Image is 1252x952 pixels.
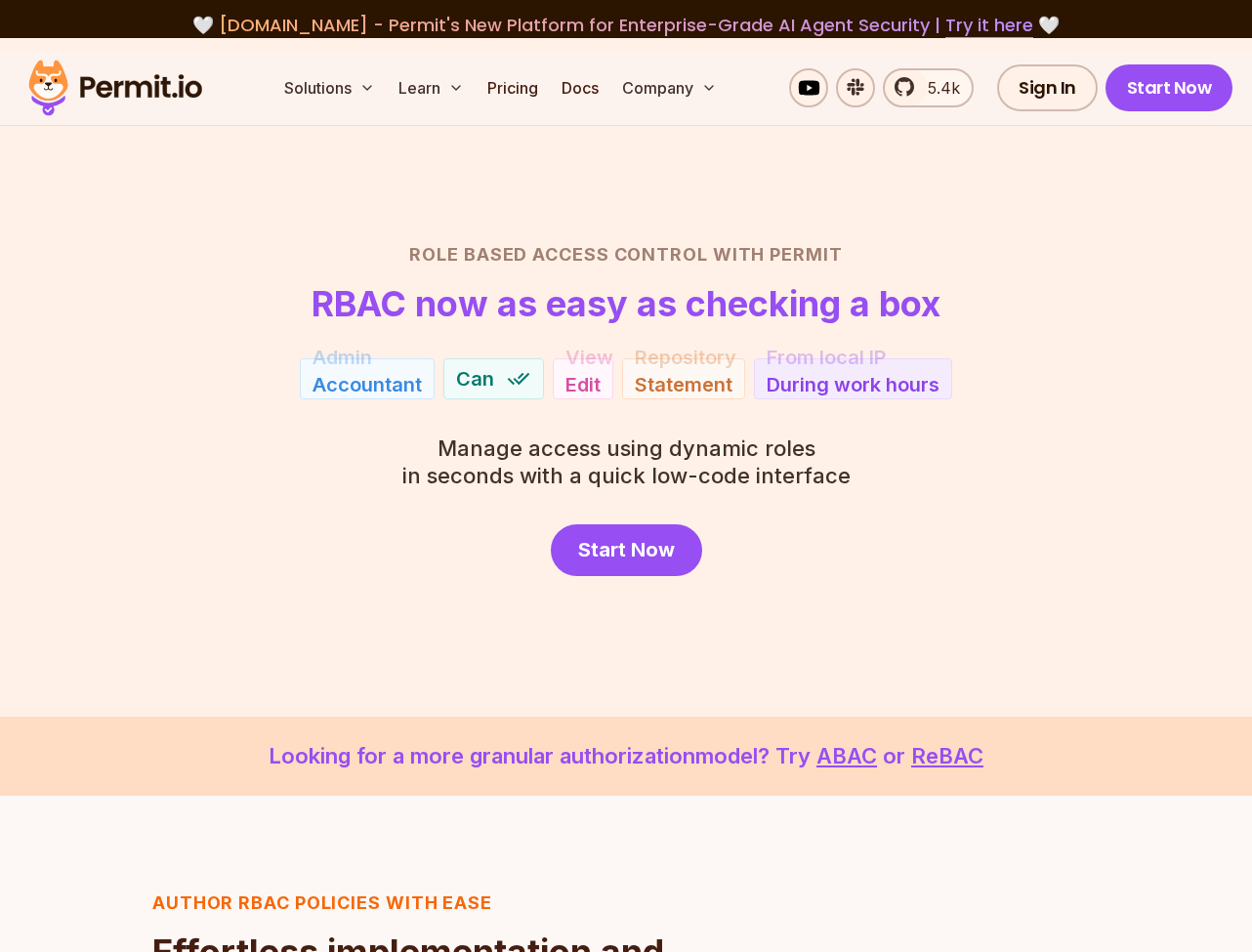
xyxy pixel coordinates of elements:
div: Admin [313,344,372,371]
a: Try it here [945,13,1033,38]
div: During work hours [767,371,939,398]
a: Docs [554,68,606,107]
h2: Role Based Access Control [47,241,1205,269]
a: ReBAC [911,743,983,768]
p: in seconds with a quick low-code interface [402,435,851,489]
div: From local IP [767,344,886,371]
span: 5.4k [916,76,960,100]
h3: Author RBAC POLICIES with EASE [152,890,686,917]
div: Repository [635,344,736,371]
a: Start Now [551,524,702,576]
div: 🤍 🤍 [47,12,1205,39]
button: Company [614,68,725,107]
div: Accountant [313,371,422,398]
a: 5.4k [883,68,974,107]
div: Edit [565,371,601,398]
span: with Permit [713,241,843,269]
a: ABAC [816,743,877,768]
img: Permit logo [20,55,211,121]
button: Solutions [276,68,383,107]
span: Start Now [578,536,675,563]
h1: RBAC now as easy as checking a box [312,284,940,323]
div: Statement [635,371,732,398]
span: [DOMAIN_NAME] - Permit's New Platform for Enterprise-Grade AI Agent Security | [219,13,1033,37]
button: Learn [391,68,472,107]
a: Sign In [997,64,1098,111]
div: View [565,344,613,371]
span: Manage access using dynamic roles [402,435,851,462]
span: Can [456,365,494,393]
p: Looking for a more granular authorization model? Try or [47,740,1205,772]
a: Pricing [480,68,546,107]
a: Start Now [1106,64,1233,111]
